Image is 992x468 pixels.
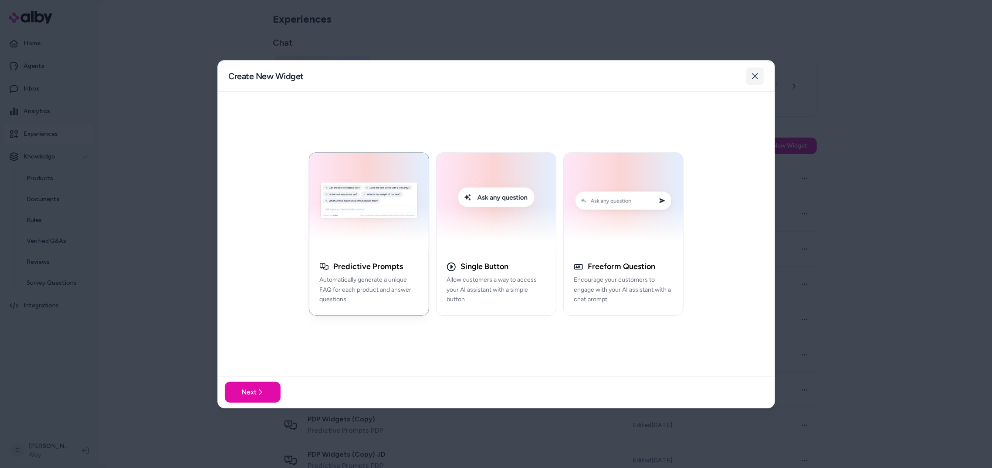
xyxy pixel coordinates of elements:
img: Single Button Embed Example [442,158,551,246]
img: Generative Q&A Example [315,158,423,246]
h3: Freeform Question [588,262,656,272]
button: Single Button Embed ExampleSingle ButtonAllow customers a way to access your AI assistant with a ... [436,152,556,316]
button: Conversation Prompt ExampleFreeform QuestionEncourage your customers to engage with your AI assis... [563,152,684,316]
h3: Single Button [461,262,509,272]
h3: Predictive Prompts [334,262,403,272]
img: Conversation Prompt Example [569,158,678,246]
p: Allow customers a way to access your AI assistant with a simple button [447,275,545,305]
h2: Create New Widget [229,70,304,82]
p: Encourage your customers to engage with your AI assistant with a chat prompt [574,275,673,305]
button: Generative Q&A ExamplePredictive PromptsAutomatically generate a unique FAQ for each product and ... [309,152,429,316]
button: Next [225,382,281,403]
p: Automatically generate a unique FAQ for each product and answer questions [320,275,418,305]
